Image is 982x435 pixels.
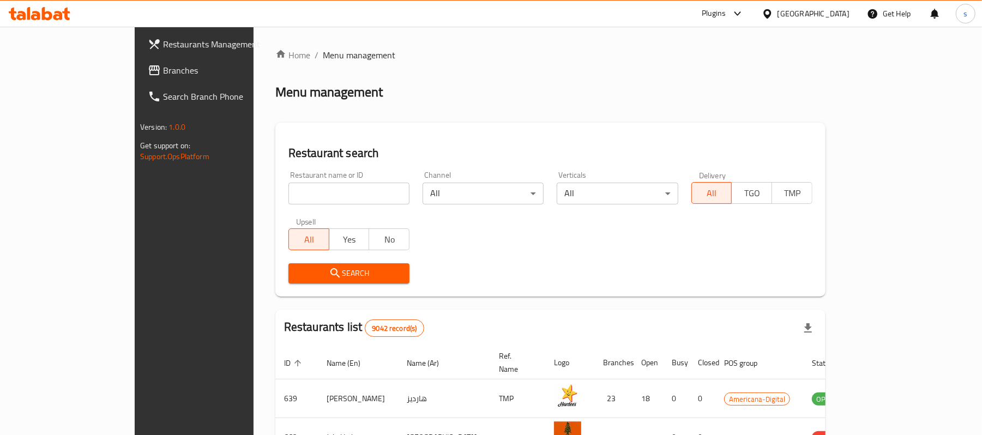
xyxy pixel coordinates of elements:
span: Ref. Name [499,349,532,376]
label: Upsell [296,217,316,225]
span: Restaurants Management [163,38,290,51]
td: 0 [689,379,715,418]
div: [GEOGRAPHIC_DATA] [778,8,850,20]
td: 23 [594,379,632,418]
div: All [557,183,678,204]
span: All [696,185,728,201]
button: TMP [772,182,812,204]
div: All [423,183,544,204]
span: Americana-Digital [725,393,790,406]
span: OPEN [812,393,839,406]
label: Delivery [699,171,726,179]
span: ID [284,357,305,370]
span: TMP [776,185,808,201]
div: Plugins [702,7,726,20]
a: Restaurants Management [139,31,299,57]
span: Name (En) [327,357,375,370]
div: OPEN [812,392,839,406]
div: Export file [795,315,821,341]
span: No [373,232,405,247]
td: هارديز [398,379,490,418]
th: Branches [594,346,632,379]
span: Version: [140,120,167,134]
th: Logo [545,346,594,379]
td: 18 [632,379,663,418]
h2: Restaurants list [284,319,424,337]
th: Busy [663,346,689,379]
span: Search Branch Phone [163,90,290,103]
h2: Restaurant search [288,145,812,161]
th: Closed [689,346,715,379]
div: Total records count [365,319,424,337]
span: Status [812,357,847,370]
span: Name (Ar) [407,357,453,370]
button: TGO [731,182,772,204]
button: Yes [329,228,370,250]
nav: breadcrumb [275,49,826,62]
span: Menu management [323,49,395,62]
span: TGO [736,185,768,201]
th: Open [632,346,663,379]
input: Search for restaurant name or ID.. [288,183,409,204]
span: Search [297,267,401,280]
span: Yes [334,232,365,247]
td: [PERSON_NAME] [318,379,398,418]
span: 1.0.0 [168,120,185,134]
button: All [691,182,732,204]
img: Hardee's [554,383,581,410]
span: 9042 record(s) [365,323,423,334]
li: / [315,49,318,62]
a: Branches [139,57,299,83]
h2: Menu management [275,83,383,101]
td: TMP [490,379,545,418]
td: 0 [663,379,689,418]
span: Get support on: [140,138,190,153]
span: s [963,8,967,20]
button: Search [288,263,409,283]
span: All [293,232,325,247]
button: All [288,228,329,250]
a: Search Branch Phone [139,83,299,110]
a: Support.OpsPlatform [140,149,209,164]
span: Branches [163,64,290,77]
button: No [369,228,409,250]
span: POS group [724,357,772,370]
